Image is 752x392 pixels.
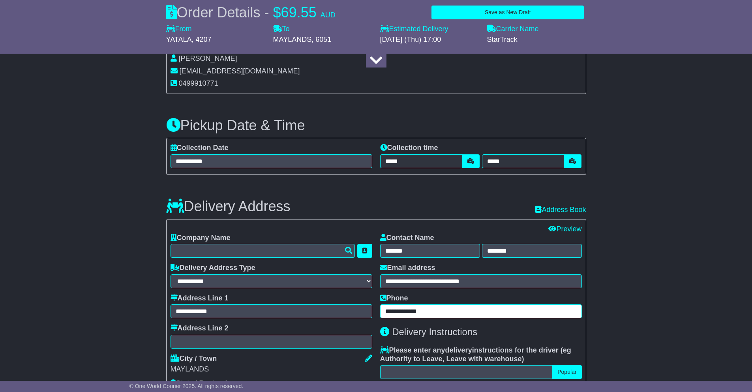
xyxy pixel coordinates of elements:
[273,4,281,21] span: $
[392,326,477,337] span: Delivery Instructions
[380,25,479,34] label: Estimated Delivery
[273,25,290,34] label: To
[380,294,408,303] label: Phone
[166,4,336,21] div: Order Details -
[281,4,317,21] span: 69.55
[179,79,218,87] span: 0499910771
[171,365,372,374] div: MAYLANDS
[380,346,571,363] span: eg Authority to Leave, Leave with warehouse
[552,365,581,379] button: Popular
[192,36,212,43] span: , 4207
[548,225,581,233] a: Preview
[171,234,231,242] label: Company Name
[166,118,586,133] h3: Pickup Date & Time
[171,294,229,303] label: Address Line 1
[129,383,244,389] span: © One World Courier 2025. All rights reserved.
[171,379,231,388] label: State / Postcode
[171,324,229,333] label: Address Line 2
[171,354,217,363] label: City / Town
[171,264,255,272] label: Delivery Address Type
[380,144,438,152] label: Collection time
[166,25,192,34] label: From
[273,36,312,43] span: MAYLANDS
[535,206,586,214] a: Address Book
[311,36,331,43] span: , 6051
[487,36,586,44] div: StarTrack
[380,264,435,272] label: Email address
[380,36,479,44] div: [DATE] (Thu) 17:00
[180,67,300,75] span: [EMAIL_ADDRESS][DOMAIN_NAME]
[166,36,192,43] span: YATALA
[380,346,582,363] label: Please enter any instructions for the driver ( )
[431,6,584,19] button: Save as New Draft
[321,11,336,19] span: AUD
[380,234,434,242] label: Contact Name
[487,25,539,34] label: Carrier Name
[171,144,229,152] label: Collection Date
[166,199,291,214] h3: Delivery Address
[445,346,472,354] span: delivery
